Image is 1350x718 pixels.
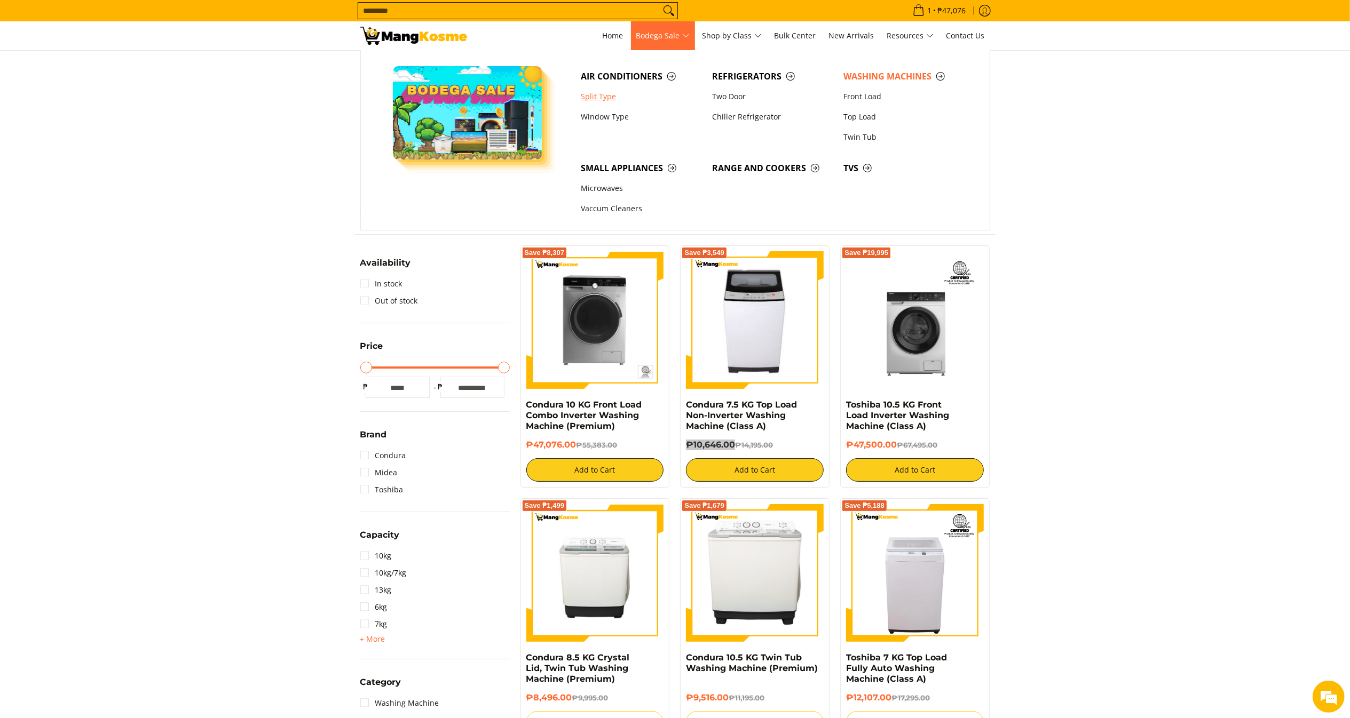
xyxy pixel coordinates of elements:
[525,250,565,256] span: Save ₱8,307
[846,504,984,642] img: Toshiba 7 KG Top Load Fully Auto Washing Machine (Class A)
[843,162,964,175] span: TVs
[360,292,418,309] a: Out of stock
[526,652,630,684] a: Condura 8.5 KG Crystal Lid, Twin Tub Washing Machine (Premium)
[660,3,677,19] button: Search
[360,430,387,439] span: Brand
[941,21,990,50] a: Contact Us
[838,86,969,107] a: Front Load
[684,250,724,256] span: Save ₱3,549
[769,21,822,50] a: Bulk Center
[846,400,949,431] a: Toshiba 10.5 KG Front Load Inverter Washing Machine (Class A)
[360,635,385,643] span: + More
[838,158,969,178] a: TVs
[575,66,707,86] a: Air Conditioners
[360,342,383,350] span: Price
[526,440,664,450] h6: ₱47,076.00
[360,259,411,275] summary: Open
[702,29,762,43] span: Shop by Class
[360,531,400,547] summary: Open
[577,441,618,449] del: ₱55,383.00
[581,162,701,175] span: Small Appliances
[62,134,147,242] span: We're online!
[775,30,816,41] span: Bulk Center
[360,695,439,712] a: Washing Machine
[360,27,467,45] img: Washing Machines l Mang Kosme: Home Appliances Warehouse Sale Partner
[712,70,833,83] span: Refrigerators
[360,547,392,564] a: 10kg
[526,692,664,703] h6: ₱8,496.00
[360,447,406,464] a: Condura
[735,441,773,449] del: ₱14,195.00
[729,693,764,702] del: ₱11,195.00
[691,251,820,389] img: condura-7.5kg-topload-non-inverter-washing-machine-class-c-full-view-mang-kosme
[936,7,968,14] span: ₱47,076
[526,458,664,482] button: Add to Cart
[707,86,838,107] a: Two Door
[686,652,818,673] a: Condura 10.5 KG Twin Tub Washing Machine (Premium)
[846,692,984,703] h6: ₱12,107.00
[887,29,934,43] span: Resources
[897,441,937,449] del: ₱67,495.00
[707,107,838,127] a: Chiller Refrigerator
[56,60,179,74] div: Chat with us now
[838,107,969,127] a: Top Load
[686,400,797,431] a: Condura 7.5 KG Top Load Non-Inverter Washing Machine (Class A)
[526,251,664,389] img: Condura 10 KG Front Load Combo Inverter Washing Machine (Premium)
[597,21,629,50] a: Home
[360,381,371,392] span: ₱
[478,21,990,50] nav: Main Menu
[360,464,398,481] a: Midea
[686,504,824,642] img: Condura 10.5 KG Twin Tub Washing Machine (Premium)
[360,678,401,695] summary: Open
[575,107,707,127] a: Window Type
[360,342,383,358] summary: Open
[526,400,642,431] a: Condura 10 KG Front Load Combo Inverter Washing Machine (Premium)
[5,291,203,329] textarea: Type your message and hit 'Enter'
[838,127,969,147] a: Twin Tub
[882,21,939,50] a: Resources
[684,502,724,509] span: Save ₱1,679
[946,30,985,41] span: Contact Us
[360,564,407,581] a: 10kg/7kg
[360,481,404,498] a: Toshiba
[575,86,707,107] a: Split Type
[360,678,401,687] span: Category
[686,692,824,703] h6: ₱9,516.00
[435,381,446,392] span: ₱
[575,199,707,219] a: Vaccum Cleaners
[575,179,707,199] a: Microwaves
[843,70,964,83] span: Washing Machines
[360,633,385,645] summary: Open
[926,7,934,14] span: 1
[844,502,885,509] span: Save ₱5,188
[846,251,984,389] img: Toshiba 10.5 KG Front Load Inverter Washing Machine (Class A)
[910,5,969,17] span: •
[360,581,392,599] a: 13kg
[175,5,201,31] div: Minimize live chat window
[838,66,969,86] a: Washing Machines
[631,21,695,50] a: Bodega Sale
[824,21,880,50] a: New Arrivals
[360,430,387,447] summary: Open
[846,440,984,450] h6: ₱47,500.00
[360,616,388,633] a: 7kg
[581,70,701,83] span: Air Conditioners
[846,652,947,684] a: Toshiba 7 KG Top Load Fully Auto Washing Machine (Class A)
[697,21,767,50] a: Shop by Class
[686,458,824,482] button: Add to Cart
[360,275,402,292] a: In stock
[707,66,838,86] a: Refrigerators
[360,531,400,539] span: Capacity
[575,158,707,178] a: Small Appliances
[712,162,833,175] span: Range and Cookers
[360,259,411,267] span: Availability
[526,506,664,640] img: Condura 8.5 KG Crystal Lid, Twin Tub Washing Machine (Premium)
[686,440,824,450] h6: ₱10,646.00
[707,158,838,178] a: Range and Cookers
[846,458,984,482] button: Add to Cart
[393,66,542,159] img: Bodega Sale
[636,29,690,43] span: Bodega Sale
[572,693,609,702] del: ₱9,995.00
[829,30,874,41] span: New Arrivals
